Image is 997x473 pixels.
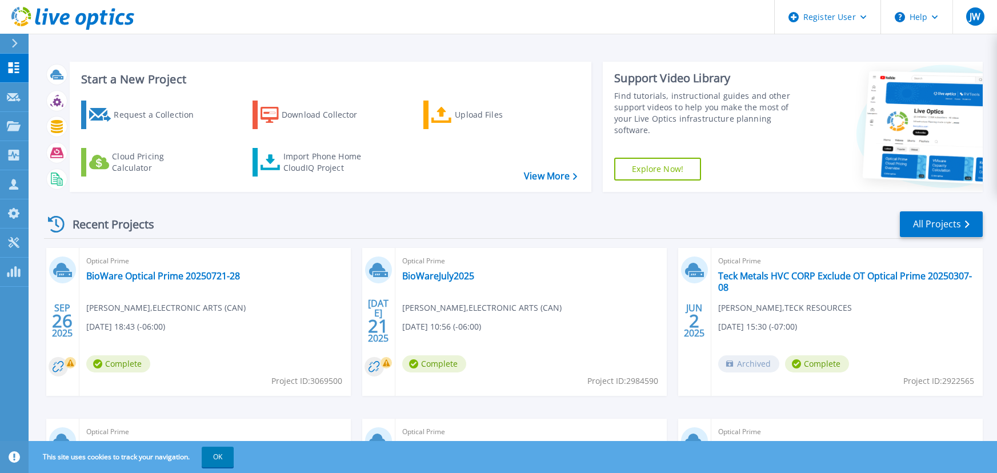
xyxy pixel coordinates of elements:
[524,171,577,182] a: View More
[114,103,205,126] div: Request a Collection
[51,300,73,342] div: SEP 2025
[368,321,389,331] span: 21
[81,101,209,129] a: Request a Collection
[402,255,660,267] span: Optical Prime
[253,101,380,129] a: Download Collector
[785,355,849,372] span: Complete
[81,148,209,177] a: Cloud Pricing Calculator
[52,316,73,326] span: 26
[31,447,234,467] span: This site uses cookies to track your navigation.
[86,320,165,333] span: [DATE] 18:43 (-06:00)
[112,151,203,174] div: Cloud Pricing Calculator
[455,103,546,126] div: Upload Files
[86,426,344,438] span: Optical Prime
[402,426,660,438] span: Optical Prime
[718,355,779,372] span: Archived
[202,447,234,467] button: OK
[689,316,699,326] span: 2
[614,71,807,86] div: Support Video Library
[402,355,466,372] span: Complete
[283,151,373,174] div: Import Phone Home CloudIQ Project
[81,73,576,86] h3: Start a New Project
[970,12,980,21] span: JW
[718,426,976,438] span: Optical Prime
[900,211,983,237] a: All Projects
[718,302,852,314] span: [PERSON_NAME] , TECK RESOURCES
[86,302,246,314] span: [PERSON_NAME] , ELECTRONIC ARTS (CAN)
[614,158,701,181] a: Explore Now!
[402,270,474,282] a: BioWareJuly2025
[683,300,705,342] div: JUN 2025
[282,103,373,126] div: Download Collector
[271,375,342,387] span: Project ID: 3069500
[718,320,797,333] span: [DATE] 15:30 (-07:00)
[402,320,481,333] span: [DATE] 10:56 (-06:00)
[718,270,976,293] a: Teck Metals HVC CORP Exclude OT Optical Prime 20250307-08
[86,255,344,267] span: Optical Prime
[402,302,562,314] span: [PERSON_NAME] , ELECTRONIC ARTS (CAN)
[587,375,658,387] span: Project ID: 2984590
[44,210,170,238] div: Recent Projects
[86,355,150,372] span: Complete
[367,300,389,342] div: [DATE] 2025
[614,90,807,136] div: Find tutorials, instructional guides and other support videos to help you make the most of your L...
[718,255,976,267] span: Optical Prime
[903,375,974,387] span: Project ID: 2922565
[423,101,551,129] a: Upload Files
[86,270,240,282] a: BioWare Optical Prime 20250721-28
